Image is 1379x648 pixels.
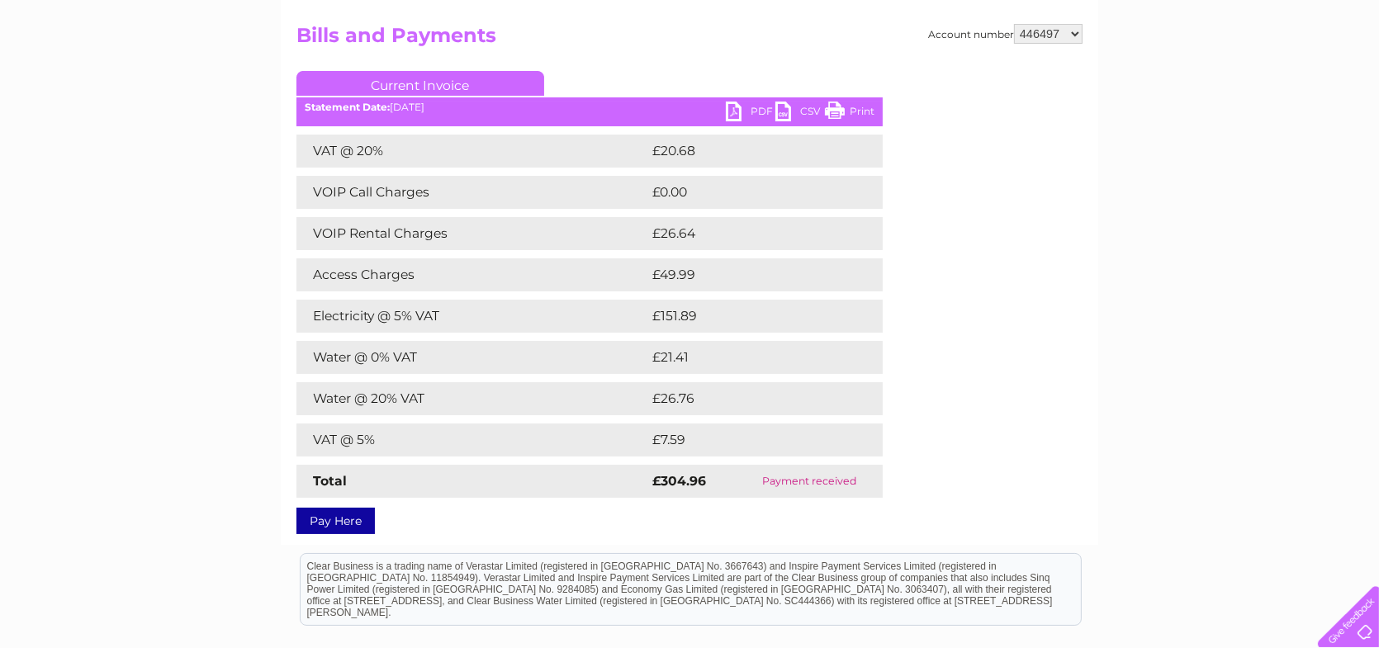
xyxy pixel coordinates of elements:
td: Payment received [737,465,883,498]
img: logo.png [48,43,132,93]
td: £26.64 [648,217,851,250]
td: £0.00 [648,176,845,209]
td: Water @ 0% VAT [296,341,648,374]
td: £21.41 [648,341,846,374]
td: £151.89 [648,300,851,333]
a: Telecoms [1176,70,1225,83]
a: PDF [726,102,775,125]
a: Blog [1235,70,1259,83]
a: CSV [775,102,825,125]
a: Current Invoice [296,71,544,96]
a: Water [1088,70,1120,83]
a: Log out [1325,70,1363,83]
h2: Bills and Payments [296,24,1083,55]
td: VOIP Call Charges [296,176,648,209]
td: Access Charges [296,258,648,291]
a: Contact [1269,70,1310,83]
td: VAT @ 5% [296,423,648,456]
div: [DATE] [296,102,883,113]
div: Clear Business is a trading name of Verastar Limited (registered in [GEOGRAPHIC_DATA] No. 3667643... [301,9,1081,80]
td: Water @ 20% VAT [296,382,648,415]
td: Electricity @ 5% VAT [296,300,648,333]
div: Account number [928,24,1083,44]
td: VOIP Rental Charges [296,217,648,250]
td: £7.59 [648,423,844,456]
a: 0333 014 3131 [1068,8,1182,29]
td: £49.99 [648,258,851,291]
strong: Total [313,473,347,489]
b: Statement Date: [305,101,390,113]
strong: £304.96 [652,473,706,489]
a: Pay Here [296,508,375,534]
a: Print [825,102,874,125]
td: VAT @ 20% [296,135,648,168]
td: £20.68 [648,135,851,168]
td: £26.76 [648,382,850,415]
a: Energy [1130,70,1166,83]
